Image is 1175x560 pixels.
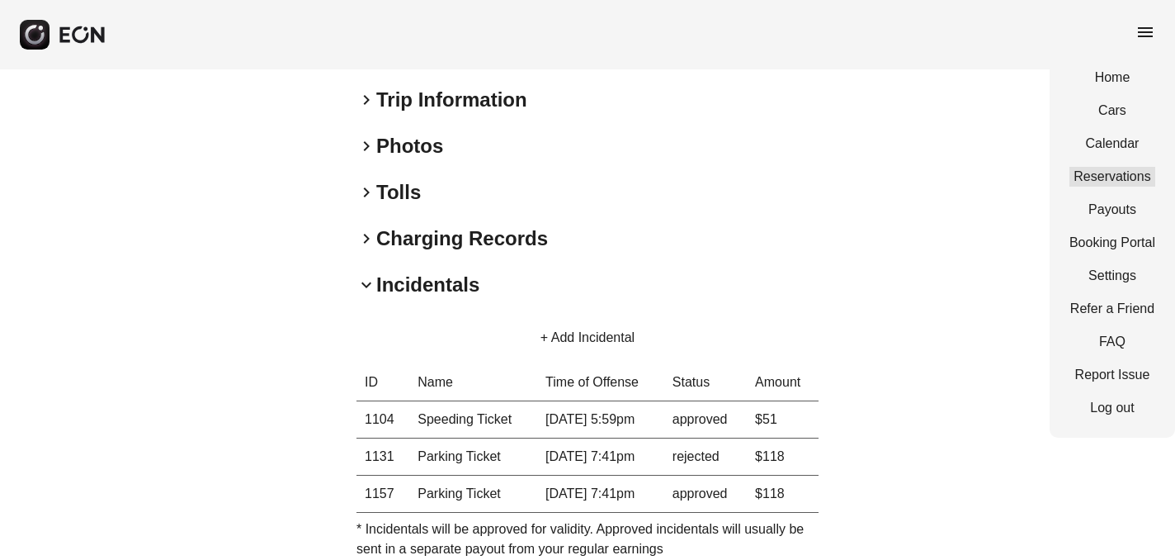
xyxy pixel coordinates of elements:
span: keyboard_arrow_right [356,136,376,156]
span: keyboard_arrow_down [356,275,376,295]
td: Speeding Ticket [409,401,537,439]
th: 1157 [356,476,409,513]
th: 1104 [356,401,409,439]
th: ID [356,364,409,401]
span: keyboard_arrow_right [356,183,376,202]
a: Cars [1069,101,1155,121]
span: keyboard_arrow_right [356,229,376,249]
h2: Charging Records [376,225,548,252]
a: Calendar [1069,134,1155,154]
a: Home [1069,68,1155,88]
td: Parking Ticket [409,476,537,513]
a: Settings [1069,266,1155,286]
button: + Add Incidental [521,318,654,358]
a: Report Issue [1069,365,1155,385]
span: keyboard_arrow_right [356,90,376,110]
a: Log out [1069,398,1155,418]
h2: Tolls [376,179,421,206]
h2: Photos [376,133,443,159]
td: [DATE] 7:41pm [537,476,664,513]
th: 1131 [356,439,409,476]
p: * Incidentals will be approved for validity. Approved incidentals will usually be sent in a separ... [356,520,819,559]
th: Time of Offense [537,364,664,401]
th: Name [409,364,537,401]
h2: Incidentals [376,272,479,298]
h2: Trip Information [376,87,527,113]
a: Payouts [1069,200,1155,220]
a: FAQ [1069,332,1155,352]
td: $118 [747,476,819,513]
span: menu [1135,22,1155,42]
td: Parking Ticket [409,439,537,476]
a: Refer a Friend [1069,299,1155,319]
td: $118 [747,439,819,476]
td: approved [664,476,747,513]
td: rejected [664,439,747,476]
td: $51 [747,401,819,439]
th: Amount [747,364,819,401]
td: [DATE] 5:59pm [537,401,664,439]
th: Status [664,364,747,401]
td: [DATE] 7:41pm [537,439,664,476]
a: Booking Portal [1069,233,1155,253]
td: approved [664,401,747,439]
a: Reservations [1069,167,1155,187]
